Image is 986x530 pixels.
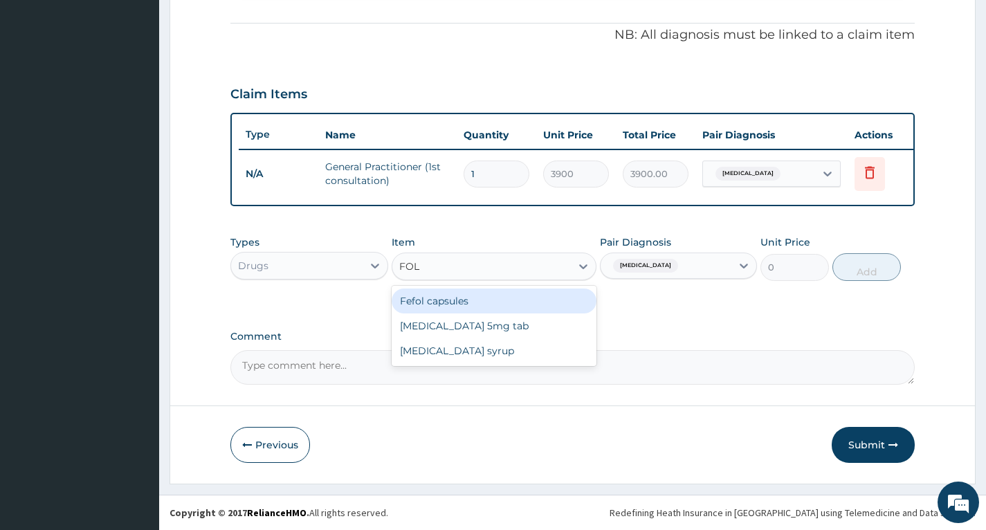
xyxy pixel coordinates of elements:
img: d_794563401_company_1708531726252_794563401 [26,69,56,104]
label: Comment [230,331,915,342]
th: Total Price [616,121,695,149]
p: NB: All diagnosis must be linked to a claim item [230,26,915,44]
th: Type [239,122,318,147]
td: General Practitioner (1st consultation) [318,153,457,194]
label: Pair Diagnosis [600,235,671,249]
label: Unit Price [760,235,810,249]
h3: Claim Items [230,87,307,102]
th: Actions [848,121,917,149]
th: Name [318,121,457,149]
td: N/A [239,161,318,187]
th: Unit Price [536,121,616,149]
div: Chat with us now [72,77,232,95]
label: Item [392,235,415,249]
span: We're online! [80,174,191,314]
textarea: Type your message and hit 'Enter' [7,378,264,426]
label: Types [230,237,259,248]
th: Quantity [457,121,536,149]
div: Drugs [238,259,268,273]
span: [MEDICAL_DATA] [613,259,678,273]
button: Submit [832,427,915,463]
th: Pair Diagnosis [695,121,848,149]
div: [MEDICAL_DATA] syrup [392,338,597,363]
span: [MEDICAL_DATA] [715,167,780,181]
div: Redefining Heath Insurance in [GEOGRAPHIC_DATA] using Telemedicine and Data Science! [610,506,976,520]
div: [MEDICAL_DATA] 5mg tab [392,313,597,338]
div: Fefol capsules [392,289,597,313]
button: Add [832,253,901,281]
footer: All rights reserved. [159,495,986,530]
a: RelianceHMO [247,506,307,519]
button: Previous [230,427,310,463]
div: Minimize live chat window [227,7,260,40]
strong: Copyright © 2017 . [170,506,309,519]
